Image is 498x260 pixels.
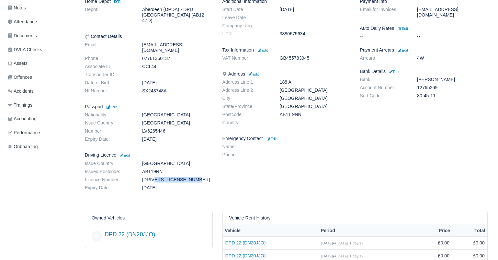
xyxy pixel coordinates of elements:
[218,31,275,37] dt: UTR
[5,140,77,153] a: Onboarding
[355,93,412,99] dt: Sort Code:
[412,34,492,39] dd: --
[137,80,218,86] dd: [DATE]
[275,7,355,12] dd: [DATE]
[8,60,28,67] span: Assets
[275,31,355,37] dd: 3880675634
[5,71,77,84] a: Offences
[218,152,275,158] dt: Phone:
[218,96,275,101] dt: City
[80,42,137,53] dt: Email
[412,77,492,82] dd: [PERSON_NAME]
[80,185,137,191] dt: Expiry Date:
[349,254,363,258] small: 1 day(s)
[355,85,412,90] dt: Account Number:
[137,136,218,142] dd: [DATE]
[412,93,492,99] dd: 80-45-11
[80,120,137,126] dt: Issue Country:
[80,72,137,77] dt: Transporter ID
[381,185,498,260] iframe: Chat Widget
[137,177,218,183] dd: [DRIVERS_LICENSE_NUMBER]
[8,74,32,81] span: Offences
[8,18,37,26] span: Attendance
[80,177,137,183] dt: Licence Number:
[137,185,218,191] dd: [DATE]
[5,2,77,14] a: Notes
[8,143,38,150] span: Onboarding
[275,104,355,109] dd: [GEOGRAPHIC_DATA]
[275,55,355,61] dd: GB455783945
[106,105,117,109] small: Edit
[256,47,268,53] a: Edit
[80,88,137,94] dt: NI Number
[137,128,218,134] dd: LV6265446
[5,99,77,112] a: Trainings
[321,241,348,245] small: [DATE] [DATE]
[275,79,355,85] dd: 188 A
[85,34,213,39] h6: Contact Details
[5,126,77,139] a: Performance
[218,120,275,125] dt: Country
[8,129,40,136] span: Performance
[222,47,350,53] h6: Tax Information
[412,85,492,90] dd: 12765269
[5,30,77,42] a: Documents
[229,215,271,221] h6: Vehicle Rent History
[388,70,399,74] small: Edit
[321,254,348,258] small: [DATE] [DATE]
[80,136,137,142] dt: Expiry Date:
[5,43,77,56] a: DVLA Checks
[137,64,218,69] dd: CCL44
[8,115,37,123] span: Accounting
[267,137,277,141] small: Edit
[275,88,355,93] dd: [GEOGRAPHIC_DATA]
[5,112,77,125] a: Accounting
[258,48,268,52] small: Edit
[225,239,316,247] a: DPD 22 (DN20JJO)
[8,4,26,12] span: Notes
[80,56,137,61] dt: Phone
[266,136,277,141] a: Edit
[397,26,408,31] a: Edit
[398,48,408,52] small: Edit
[218,55,275,61] dt: VAT Number
[355,34,412,39] dt: --
[222,71,350,77] h6: Address
[80,161,137,166] dt: Issue Country:
[80,7,137,23] dt: Depot:
[85,152,213,158] h6: Driving Licence
[355,77,412,82] dt: Bank:
[5,85,77,98] a: Accidents
[398,27,408,30] small: Edit
[92,215,125,221] h6: Owned Vehicles
[218,7,275,12] dt: Start Date
[319,225,417,237] th: Period
[80,64,137,69] dt: Associate ID
[275,112,355,117] dd: AB11 9NN
[5,57,77,70] a: Assets
[119,153,130,157] small: Edit
[360,26,488,31] h6: Auto Daily Rates
[397,47,408,53] a: Edit
[137,56,218,61] dd: 07761350137
[218,23,275,29] dt: Company Reg.
[106,104,117,109] a: Edit
[85,104,213,110] h6: Passport
[349,241,363,245] small: 1 day(s)
[218,112,275,117] dt: Postcode
[248,71,259,77] a: Edit
[137,120,218,126] dd: [GEOGRAPHIC_DATA]
[360,47,488,53] h6: Payment Arrears
[388,69,399,74] a: Edit
[223,225,319,237] th: Vehicle
[355,7,412,18] dt: Email for Invoices
[80,112,137,118] dt: Nationality:
[412,7,492,18] dd: [EMAIL_ADDRESS][DOMAIN_NAME]
[119,152,130,158] a: Edit
[8,46,42,53] span: DVLA Checks
[248,72,259,76] small: Edit
[218,79,275,85] dt: Address Line 1
[225,252,316,260] a: DPD 22 (DN20JJO)
[218,104,275,109] dt: State/Province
